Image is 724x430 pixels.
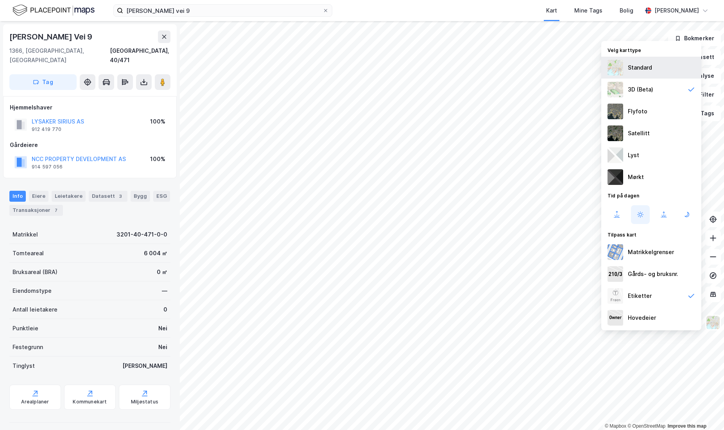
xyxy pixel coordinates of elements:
img: cadastreBorders.cfe08de4b5ddd52a10de.jpeg [608,244,623,260]
div: 3 [116,192,124,200]
div: Hovedeier [628,313,656,322]
div: Festegrunn [13,342,43,352]
div: Miljøstatus [131,399,158,405]
div: [PERSON_NAME] Vei 9 [9,30,94,43]
button: Tags [685,106,721,121]
div: Satellitt [628,129,650,138]
div: Nei [158,342,167,352]
div: 100% [150,117,165,126]
img: majorOwner.b5e170eddb5c04bfeeff.jpeg [608,310,623,326]
div: Leietakere [52,191,86,202]
div: 914 597 056 [32,164,63,170]
div: Eiere [29,191,48,202]
div: Tomteareal [13,249,44,258]
div: Punktleie [13,324,38,333]
div: 1366, [GEOGRAPHIC_DATA], [GEOGRAPHIC_DATA] [9,46,110,65]
div: Velg karttype [601,43,701,57]
div: Arealplaner [21,399,49,405]
div: Transaksjoner [9,205,63,216]
button: Tag [9,74,77,90]
img: cadastreKeys.547ab17ec502f5a4ef2b.jpeg [608,266,623,282]
div: Nei [158,324,167,333]
img: 9k= [608,125,623,141]
a: Mapbox [605,423,626,429]
div: ESG [153,191,170,202]
div: [PERSON_NAME] [122,361,167,371]
div: Hjemmelshaver [10,103,170,112]
img: nCdM7BzjoCAAAAAElFTkSuQmCC [608,169,623,185]
div: [PERSON_NAME] [654,6,699,15]
img: Z [608,104,623,119]
div: Antall leietakere [13,305,57,314]
div: Standard [628,63,652,72]
div: Mine Tags [574,6,602,15]
div: 7 [52,206,60,214]
div: Matrikkelgrenser [628,247,674,257]
div: Lyst [628,150,639,160]
div: Tid på dagen [601,188,701,202]
img: Z [608,60,623,75]
div: Bruksareal (BRA) [13,267,57,277]
div: 100% [150,154,165,164]
img: logo.f888ab2527a4732fd821a326f86c7f29.svg [13,4,95,17]
iframe: Chat Widget [685,392,724,430]
div: Eiendomstype [13,286,52,296]
div: Kart [546,6,557,15]
div: Tilpass kart [601,227,701,241]
a: Improve this map [668,423,706,429]
div: Bolig [620,6,633,15]
div: Kommunekart [73,399,107,405]
input: Søk på adresse, matrikkel, gårdeiere, leietakere eller personer [123,5,323,16]
div: 3D (Beta) [628,85,653,94]
div: 0 [163,305,167,314]
div: Etiketter [628,291,652,301]
div: Gårdeiere [10,140,170,150]
div: Tinglyst [13,361,35,371]
img: Z [608,288,623,304]
div: Matrikkel [13,230,38,239]
div: 912 419 770 [32,126,61,133]
img: Z [608,82,623,97]
div: Datasett [89,191,127,202]
div: 6 004 ㎡ [144,249,167,258]
button: Bokmerker [668,30,721,46]
div: Bygg [131,191,150,202]
div: 3201-40-471-0-0 [116,230,167,239]
img: Z [706,315,720,330]
div: Info [9,191,26,202]
div: Gårds- og bruksnr. [628,269,678,279]
img: luj3wr1y2y3+OchiMxRmMxRlscgabnMEmZ7DJGWxyBpucwSZnsMkZbHIGm5zBJmewyRlscgabnMEmZ7DJGWxyBpucwSZnsMkZ... [608,147,623,163]
div: [GEOGRAPHIC_DATA], 40/471 [110,46,170,65]
div: Flyfoto [628,107,647,116]
div: 0 ㎡ [157,267,167,277]
a: OpenStreetMap [627,423,665,429]
button: Filter [683,87,721,102]
div: Mørkt [628,172,644,182]
div: — [162,286,167,296]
